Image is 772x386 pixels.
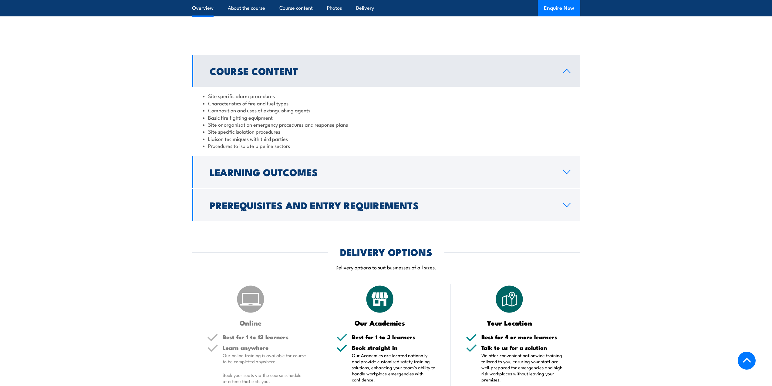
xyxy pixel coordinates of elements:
p: Book your seats via the course schedule at a time that suits you. [223,372,306,384]
li: Characteristics of fire and fuel types [203,100,569,107]
h5: Learn anywhere [223,345,306,350]
li: Site specific isolation procedures [203,128,569,135]
h5: Best for 1 to 12 learners [223,334,306,340]
p: Delivery options to suit businesses of all sizes. [192,264,580,271]
h2: DELIVERY OPTIONS [340,248,432,256]
li: Site specific alarm procedures [203,92,569,99]
li: Site or organisation emergency procedures and response plans [203,121,569,128]
h5: Book straight in [352,345,436,350]
h5: Talk to us for a solution [481,345,565,350]
li: Liaison techniques with third parties [203,135,569,142]
a: Course Content [192,55,580,87]
h5: Best for 4 or more learners [481,334,565,340]
a: Learning Outcomes [192,156,580,188]
p: Our Academies are located nationally and provide customised safety training solutions, enhancing ... [352,352,436,383]
h3: Your Location [466,319,553,326]
h2: Learning Outcomes [210,168,553,176]
h3: Online [207,319,294,326]
h2: Course Content [210,67,553,75]
a: Prerequisites and Entry Requirements [192,189,580,221]
h3: Our Academies [336,319,423,326]
p: Our online training is available for course to be completed anywhere. [223,352,306,364]
h2: Prerequisites and Entry Requirements [210,201,553,209]
li: Composition and uses of extinguishing agents [203,107,569,114]
li: Basic fire fighting equipment [203,114,569,121]
li: Procedures to isolate pipeline sectors [203,142,569,149]
p: We offer convenient nationwide training tailored to you, ensuring your staff are well-prepared fo... [481,352,565,383]
h5: Best for 1 to 3 learners [352,334,436,340]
